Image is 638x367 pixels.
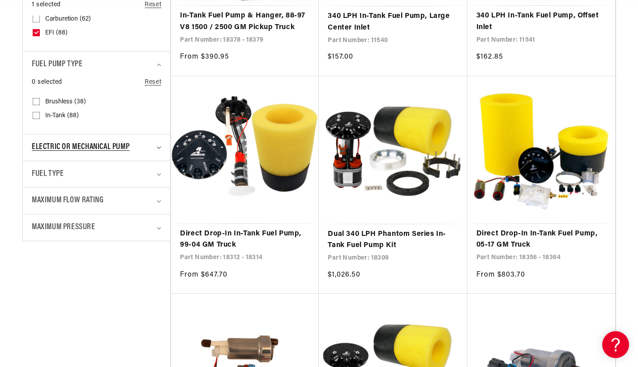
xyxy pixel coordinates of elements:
[45,98,86,106] span: Brushless (38)
[180,228,310,251] a: Direct Drop-In In-Tank Fuel Pump, 99-04 GM Truck
[45,112,79,120] span: In-Tank (88)
[145,77,161,87] a: Reset
[45,29,68,37] span: EFI (88)
[32,214,161,241] summary: Maximum Pressure (0 selected)
[180,10,310,33] a: In-Tank Fuel Pump & Hanger, 88-97 V8 1500 / 2500 GM Pickup Truck
[32,221,95,234] span: Maximum Pressure
[328,229,458,252] a: Dual 340 LPH Phantom Series In-Tank Fuel Pump Kit
[32,58,82,71] span: Fuel Pump Type
[476,10,606,33] a: 340 LPH In-Tank Fuel Pump, Offset Inlet
[32,161,161,188] summary: Fuel Type (0 selected)
[32,188,161,214] summary: Maximum Flow Rating (0 selected)
[476,228,606,251] a: Direct Drop-In In-Tank Fuel Pump, 05-17 GM Truck
[32,134,161,161] summary: Electric or Mechanical Pump (0 selected)
[32,51,161,78] summary: Fuel Pump Type (0 selected)
[32,77,62,87] span: 0 selected
[32,141,129,154] span: Electric or Mechanical Pump
[32,194,103,207] span: Maximum Flow Rating
[328,11,458,34] a: 340 LPH In-Tank Fuel Pump, Large Center Inlet
[45,15,91,23] span: Carburetion (62)
[32,168,64,181] span: Fuel Type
